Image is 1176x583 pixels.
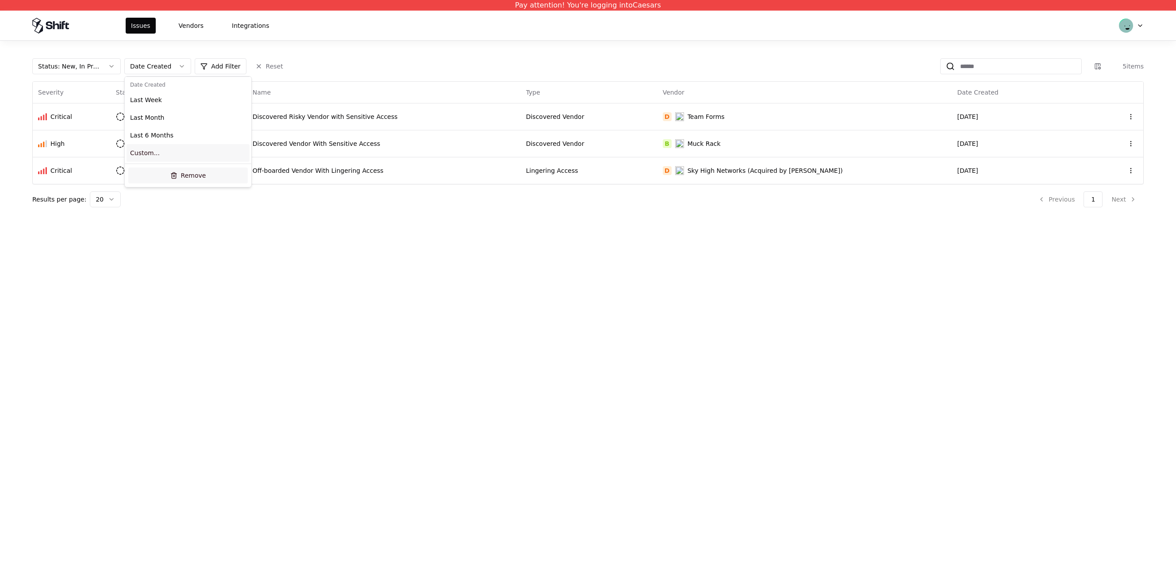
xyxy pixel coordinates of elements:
[127,79,250,91] div: Date Created
[128,168,248,183] button: Remove
[127,91,250,109] div: Last Week
[127,126,250,144] div: Last 6 Months
[127,144,250,162] div: Custom...
[125,76,251,164] div: Suggestions
[127,109,250,126] div: Last Month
